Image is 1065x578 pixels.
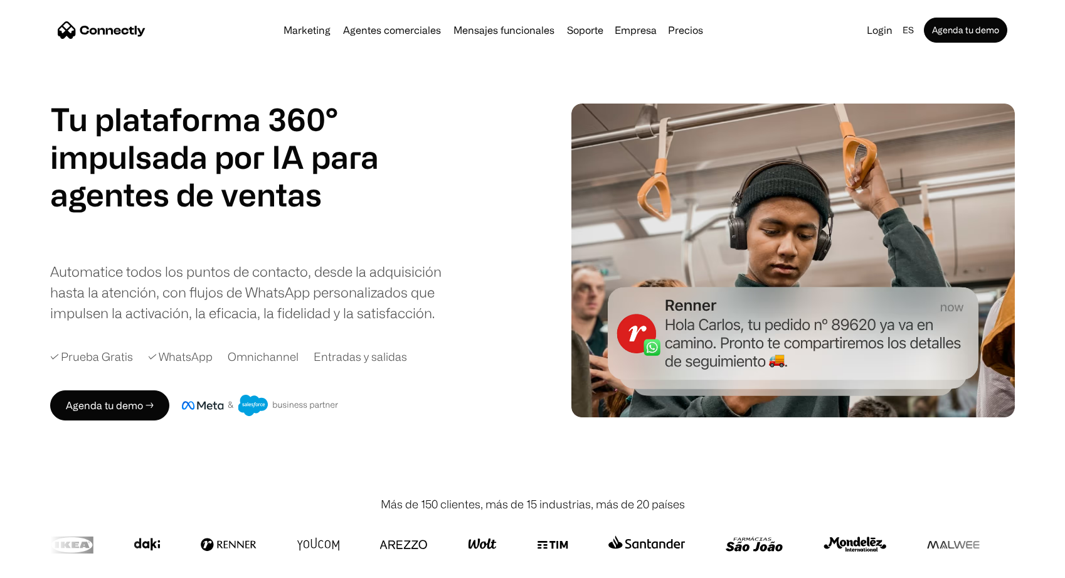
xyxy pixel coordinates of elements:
div: Empresa [611,21,660,39]
a: Precios [663,25,708,35]
a: home [58,21,146,40]
div: carousel [50,176,339,251]
div: 1 of 4 [50,176,339,213]
a: Mensajes funcionales [448,25,559,35]
a: Login [862,21,898,39]
div: ✓ Prueba Gratis [50,348,133,365]
div: Automatice todos los puntos de contacto, desde la adquisición hasta la atención, con flujos de Wh... [50,261,445,323]
div: Omnichannel [228,348,299,365]
a: Marketing [278,25,336,35]
div: ✓ WhatsApp [148,348,213,365]
a: Agentes comerciales [338,25,446,35]
h1: Tu plataforma 360° impulsada por IA para [50,100,379,176]
h1: agentes de ventas [50,176,339,213]
img: Insignia de socio comercial de Meta y Salesforce. [182,395,339,416]
div: es [903,21,914,39]
div: Más de 150 clientes, más de 15 industrias, más de 20 países [381,496,685,513]
div: es [898,21,921,39]
div: Entradas y salidas [314,348,407,365]
aside: Language selected: Español [13,555,75,574]
a: Soporte [562,25,608,35]
a: Agenda tu demo → [50,390,169,420]
a: Agenda tu demo [924,18,1007,43]
div: Empresa [615,21,657,39]
ul: Language list [25,556,75,574]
